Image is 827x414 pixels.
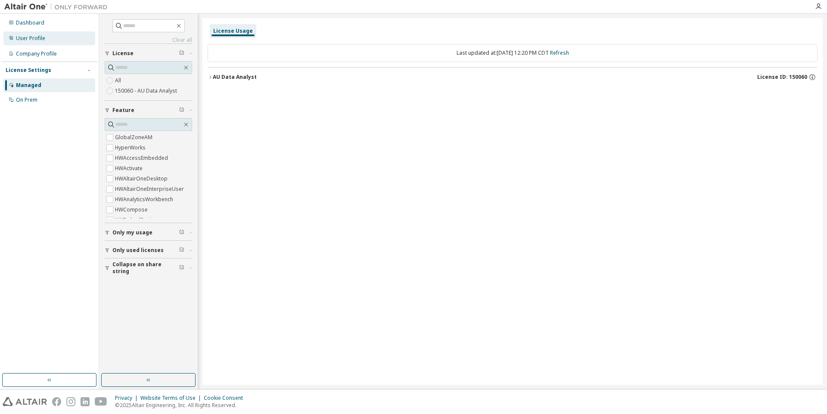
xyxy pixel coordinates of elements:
[16,96,37,103] div: On Prem
[66,397,75,406] img: instagram.svg
[757,74,807,81] span: License ID: 150060
[16,50,57,57] div: Company Profile
[115,86,179,96] label: 150060 - AU Data Analyst
[81,397,90,406] img: linkedin.svg
[52,397,61,406] img: facebook.svg
[213,28,253,34] div: License Usage
[115,174,169,184] label: HWAltairOneDesktop
[115,194,175,205] label: HWAnalyticsWorkbench
[115,143,147,153] label: HyperWorks
[16,19,44,26] div: Dashboard
[112,107,134,114] span: Feature
[3,397,47,406] img: altair_logo.svg
[179,107,184,114] span: Clear filter
[112,261,179,275] span: Collapse on share string
[115,132,154,143] label: GlobalZoneAM
[95,397,107,406] img: youtube.svg
[115,75,123,86] label: All
[115,184,186,194] label: HWAltairOneEnterpriseUser
[115,402,248,409] p: © 2025 Altair Engineering, Inc. All Rights Reserved.
[115,395,140,402] div: Privacy
[105,37,192,44] a: Clear all
[208,68,818,87] button: AU Data AnalystLicense ID: 150060
[208,44,818,62] div: Last updated at: [DATE] 12:20 PM CDT
[6,67,51,74] div: License Settings
[550,49,569,56] a: Refresh
[112,50,134,57] span: License
[16,82,41,89] div: Managed
[4,3,112,11] img: Altair One
[179,265,184,271] span: Clear filter
[115,153,170,163] label: HWAccessEmbedded
[105,258,192,277] button: Collapse on share string
[115,205,149,215] label: HWCompose
[179,229,184,236] span: Clear filter
[105,44,192,63] button: License
[16,35,45,42] div: User Profile
[213,74,257,81] div: AU Data Analyst
[105,101,192,120] button: Feature
[179,247,184,254] span: Clear filter
[204,395,248,402] div: Cookie Consent
[105,223,192,242] button: Only my usage
[140,395,204,402] div: Website Terms of Use
[115,215,155,225] label: HWEmbedBasic
[179,50,184,57] span: Clear filter
[112,229,152,236] span: Only my usage
[115,163,144,174] label: HWActivate
[112,247,164,254] span: Only used licenses
[105,241,192,260] button: Only used licenses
